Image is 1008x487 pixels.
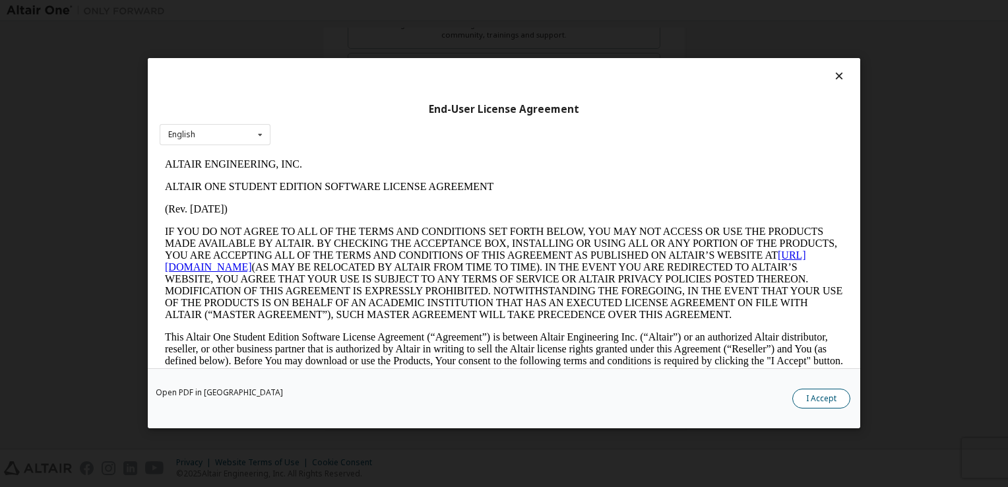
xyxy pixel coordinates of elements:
[5,5,683,17] p: ALTAIR ENGINEERING, INC.
[5,73,683,168] p: IF YOU DO NOT AGREE TO ALL OF THE TERMS AND CONDITIONS SET FORTH BELOW, YOU MAY NOT ACCESS OR USE...
[160,103,848,116] div: End-User License Agreement
[792,389,850,409] button: I Accept
[5,28,683,40] p: ALTAIR ONE STUDENT EDITION SOFTWARE LICENSE AGREEMENT
[5,96,646,119] a: [URL][DOMAIN_NAME]
[5,50,683,62] p: (Rev. [DATE])
[5,178,683,226] p: This Altair One Student Edition Software License Agreement (“Agreement”) is between Altair Engine...
[168,131,195,139] div: English
[156,389,283,397] a: Open PDF in [GEOGRAPHIC_DATA]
